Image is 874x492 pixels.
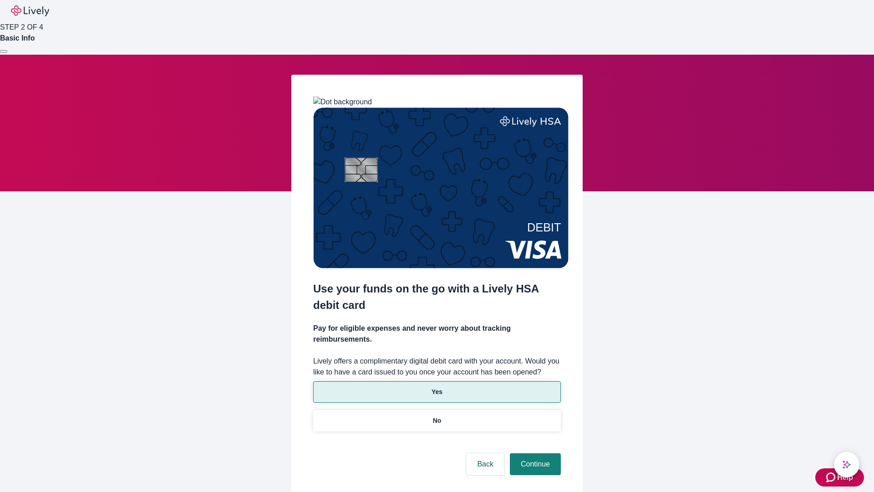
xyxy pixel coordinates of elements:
[432,387,442,397] p: Yes
[433,416,442,425] p: No
[313,381,561,403] button: Yes
[11,5,49,16] img: Lively
[313,323,561,345] h4: Pay for eligible expenses and never worry about tracking reimbursements.
[510,453,561,475] button: Continue
[313,281,561,313] h2: Use your funds on the go with a Lively HSA debit card
[466,453,504,475] button: Back
[313,108,569,268] img: Debit card
[815,468,864,487] button: Zendesk support iconHelp
[834,452,859,477] button: chat
[313,356,561,378] label: Lively offers a complimentary digital debit card with your account. Would you like to have a card...
[313,410,561,431] button: No
[313,97,372,108] img: Dot background
[842,460,851,469] svg: Lively AI Assistant
[826,472,837,483] svg: Zendesk support icon
[837,472,853,483] span: Help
